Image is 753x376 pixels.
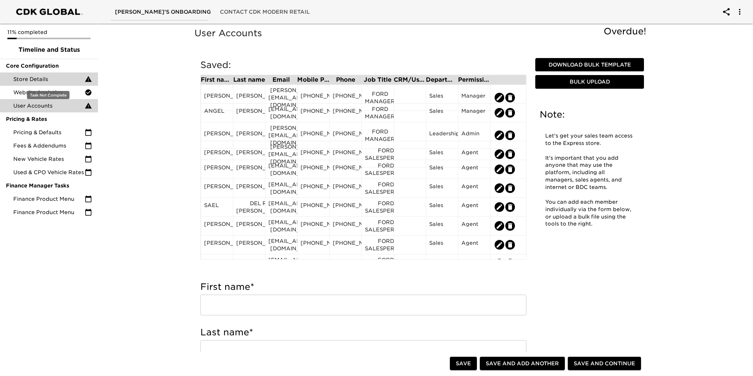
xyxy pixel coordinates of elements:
span: Save [456,359,471,368]
div: Sales [429,239,455,250]
div: [EMAIL_ADDRESS][DOMAIN_NAME] [268,256,294,271]
div: Agent [461,220,487,231]
div: Sales [429,149,455,160]
div: Mobile Phone [297,77,329,83]
button: edit [505,131,515,140]
div: Phone [329,77,362,83]
div: FORD SALESPERSON [365,237,391,252]
div: Job Title [362,77,394,83]
div: [PHONE_NUMBER] [301,239,326,250]
span: New Vehicle Rates [13,155,85,163]
div: SAEL [204,201,230,213]
span: Download Bulk Template [538,60,641,70]
button: edit [505,93,515,102]
button: edit [505,165,515,174]
div: Admin [461,130,487,141]
div: [PHONE_NUMBER] [333,183,359,194]
button: edit [495,202,504,212]
div: [PERSON_NAME] [236,164,262,175]
div: Sales [429,183,455,194]
button: edit [505,183,515,193]
div: [PERSON_NAME] [204,239,230,250]
div: [PERSON_NAME] [236,220,262,231]
div: [EMAIL_ADDRESS][DOMAIN_NAME] [268,162,294,177]
div: [PHONE_NUMBER] [301,258,326,269]
div: Agent [461,201,487,213]
button: edit [505,202,515,212]
div: [PHONE_NUMBER] [333,164,359,175]
div: Sales [429,201,455,213]
span: Finance Product Menu [13,195,85,203]
button: edit [505,259,515,268]
div: Email [265,77,297,83]
button: edit [495,221,504,231]
button: Save [450,357,477,370]
div: [PERSON_NAME] [204,130,230,141]
div: Agent [461,258,487,269]
button: edit [495,165,504,174]
div: [EMAIL_ADDRESS][DOMAIN_NAME] [268,237,294,252]
div: [PERSON_NAME] [204,149,230,160]
button: Save and Add Another [480,357,565,370]
button: edit [495,149,504,159]
div: Agent [461,183,487,194]
div: FORD SALESPERSON [365,181,391,196]
div: Last name [233,77,265,83]
span: Pricing & Rates [6,115,92,123]
div: Permission Set [458,77,490,83]
span: Fees & Addendums [13,142,85,149]
button: account of current user [731,3,749,21]
h5: First name [200,281,526,293]
button: edit [505,221,515,231]
div: [PERSON_NAME] [204,92,230,103]
div: [PERSON_NAME][EMAIL_ADDRESS][DOMAIN_NAME] [268,143,294,165]
div: CRM/User ID [394,77,426,83]
span: Finance Manager Tasks [6,182,92,189]
span: Website Analytics [13,89,85,96]
div: FORD SALESPERSON [365,256,391,271]
div: DEL RIO [PERSON_NAME] [236,200,262,214]
div: Manager [461,92,487,103]
div: Department [426,77,458,83]
div: FORD SALESPERSON [365,162,391,177]
div: [PHONE_NUMBER] [301,149,326,160]
div: [PHONE_NUMBER] [333,239,359,250]
div: [PHONE_NUMBER] [301,201,326,213]
div: ANGEL [204,107,230,118]
div: [PHONE_NUMBER] [301,107,326,118]
div: [PERSON_NAME] [236,183,262,194]
div: FORD MANAGER [365,105,391,120]
button: edit [495,183,504,193]
div: [PERSON_NAME] [236,258,262,269]
button: edit [505,149,515,159]
div: Sales [429,107,455,118]
div: [PERSON_NAME] [204,164,230,175]
div: Agent [461,149,487,160]
div: [PHONE_NUMBER] [301,164,326,175]
button: edit [495,93,504,102]
div: [PHONE_NUMBER] [301,183,326,194]
span: Save and Add Another [486,359,559,368]
h5: Note: [540,109,640,121]
span: Overdue! [604,26,646,37]
p: You can add each member individually via the form below, or upload a bulk file using the tools to... [545,199,634,228]
h5: User Accounts [194,27,650,39]
div: [EMAIL_ADDRESS][DOMAIN_NAME] [268,200,294,214]
div: [EMAIL_ADDRESS][DOMAIN_NAME] [268,105,294,120]
span: Store Details [13,75,85,83]
button: Bulk Upload [535,75,644,89]
div: [PHONE_NUMBER] [333,92,359,103]
div: WESTON [204,258,230,269]
div: [PERSON_NAME] [236,92,262,103]
button: edit [495,240,504,250]
span: Save and Continue [574,359,635,368]
div: [EMAIL_ADDRESS][DOMAIN_NAME] [268,181,294,196]
div: Sales [429,220,455,231]
div: [PHONE_NUMBER] [301,130,326,141]
div: Sales [429,92,455,103]
div: Manager [461,107,487,118]
div: FORD MANAGER [365,128,391,143]
button: Save and Continue [568,357,641,370]
div: [PHONE_NUMBER] [333,258,359,269]
div: [PHONE_NUMBER] [301,92,326,103]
